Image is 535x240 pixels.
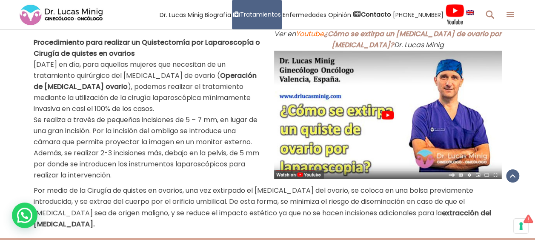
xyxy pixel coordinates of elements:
[466,10,474,15] img: language english
[34,37,260,58] strong: Procedimiento para realizar un Quistectomía por Laparoscopía o Cirugía de quistes en ovarios
[361,10,391,19] strong: Contacto
[160,10,203,20] span: Dr. Lucas Minig
[445,4,464,25] img: Videos Youtube Ginecología
[274,51,502,179] img: Extirpar Quistes de ovario en Valencia Dr. Lucas Minig
[34,37,261,181] p: [DATE] en día, para aquellas mujeres que necesitan de un tratamiento quirúrgico del [MEDICAL_DATA...
[34,185,502,229] p: Por medio de la Cirugía de quistes en ovarios, una vez extirpado el [MEDICAL_DATA] del ovario, se...
[296,29,324,39] span: Youtube
[328,10,351,20] span: Opinión
[205,10,231,20] span: Biografía
[12,203,37,228] div: WhatsApp contact
[283,10,326,20] span: Enfermedades
[240,10,281,20] span: Tratamientos
[393,10,443,20] span: [PHONE_NUMBER]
